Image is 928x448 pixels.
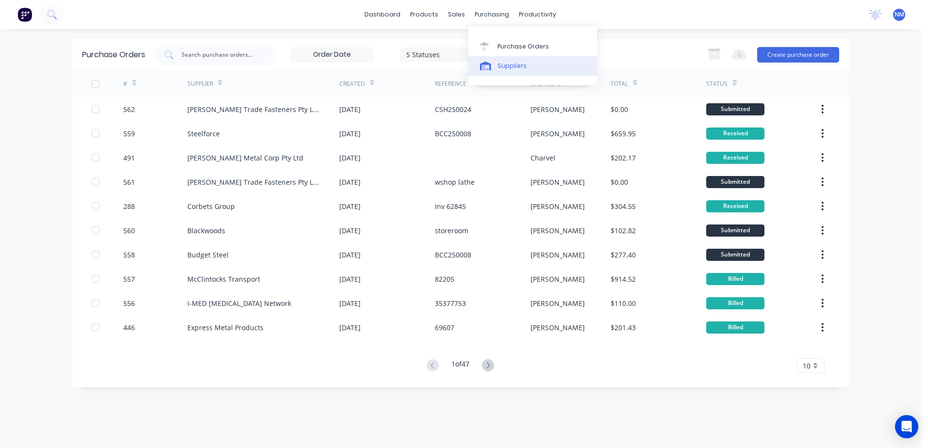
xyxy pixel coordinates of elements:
[82,49,145,61] div: Purchase Orders
[530,298,585,308] div: [PERSON_NAME]
[757,47,839,63] button: Create purchase order
[123,104,135,114] div: 562
[530,104,585,114] div: [PERSON_NAME]
[611,128,636,139] div: $659.95
[497,42,549,51] div: Purchase Orders
[611,80,628,88] div: Total
[706,200,764,212] div: Received
[339,80,365,88] div: Created
[611,225,636,236] div: $102.82
[187,274,260,284] div: McClintocks Transport
[339,128,361,139] div: [DATE]
[530,225,585,236] div: [PERSON_NAME]
[435,80,466,88] div: Reference
[530,177,585,187] div: [PERSON_NAME]
[187,153,303,163] div: [PERSON_NAME] Metal Corp Pty Ltd
[611,250,636,260] div: $277.40
[435,128,471,139] div: BCC250008
[339,153,361,163] div: [DATE]
[123,80,127,88] div: #
[406,49,476,59] div: 5 Statuses
[187,225,225,236] div: Blackwoods
[187,177,320,187] div: [PERSON_NAME] Trade Fasteners Pty Ltd
[451,359,469,373] div: 1 of 47
[530,153,555,163] div: Charvel
[123,298,135,308] div: 556
[470,7,514,22] div: purchasing
[435,177,475,187] div: wshop lathe
[123,128,135,139] div: 559
[435,274,454,284] div: 82205
[706,321,764,334] div: Billed
[123,153,135,163] div: 491
[339,298,361,308] div: [DATE]
[468,56,597,76] a: Suppliers
[530,128,585,139] div: [PERSON_NAME]
[339,177,361,187] div: [DATE]
[468,36,597,56] a: Purchase Orders
[706,80,728,88] div: Status
[339,274,361,284] div: [DATE]
[435,104,471,114] div: CSH250024
[123,201,135,211] div: 288
[187,128,220,139] div: Steelforce
[405,7,443,22] div: products
[706,224,764,237] div: Submitted
[611,298,636,308] div: $110.00
[17,7,32,22] img: Factory
[530,250,585,260] div: [PERSON_NAME]
[514,7,561,22] div: productivity
[443,7,470,22] div: sales
[611,274,636,284] div: $914.52
[706,176,764,188] div: Submitted
[895,10,904,19] span: NM
[706,297,764,309] div: Billed
[706,103,764,115] div: Submitted
[339,322,361,333] div: [DATE]
[611,177,628,187] div: $0.00
[339,104,361,114] div: [DATE]
[435,250,471,260] div: BCC250008
[339,225,361,236] div: [DATE]
[611,104,628,114] div: $0.00
[530,274,585,284] div: [PERSON_NAME]
[530,322,585,333] div: [PERSON_NAME]
[706,249,764,261] div: Submitted
[435,225,468,236] div: storeroom
[360,7,405,22] a: dashboard
[611,201,636,211] div: $304.55
[187,201,235,211] div: Corbets Group
[187,298,291,308] div: I-MED [MEDICAL_DATA] Network
[435,201,466,211] div: Inv 62845
[291,48,373,62] input: Order Date
[497,62,527,70] div: Suppliers
[123,250,135,260] div: 558
[706,152,764,164] div: Received
[339,201,361,211] div: [DATE]
[435,298,466,308] div: 35377753
[611,322,636,333] div: $201.43
[611,153,636,163] div: $202.17
[706,273,764,285] div: Billed
[187,80,213,88] div: Supplier
[123,322,135,333] div: 446
[123,274,135,284] div: 557
[187,104,320,114] div: [PERSON_NAME] Trade Fasteners Pty Ltd
[706,128,764,140] div: Received
[339,250,361,260] div: [DATE]
[530,201,585,211] div: [PERSON_NAME]
[187,250,229,260] div: Budget Steel
[123,225,135,236] div: 560
[123,177,135,187] div: 561
[803,361,811,371] span: 10
[187,322,264,333] div: Express Metal Products
[181,50,261,60] input: Search purchase orders...
[435,322,454,333] div: 69607
[895,415,918,438] div: Open Intercom Messenger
